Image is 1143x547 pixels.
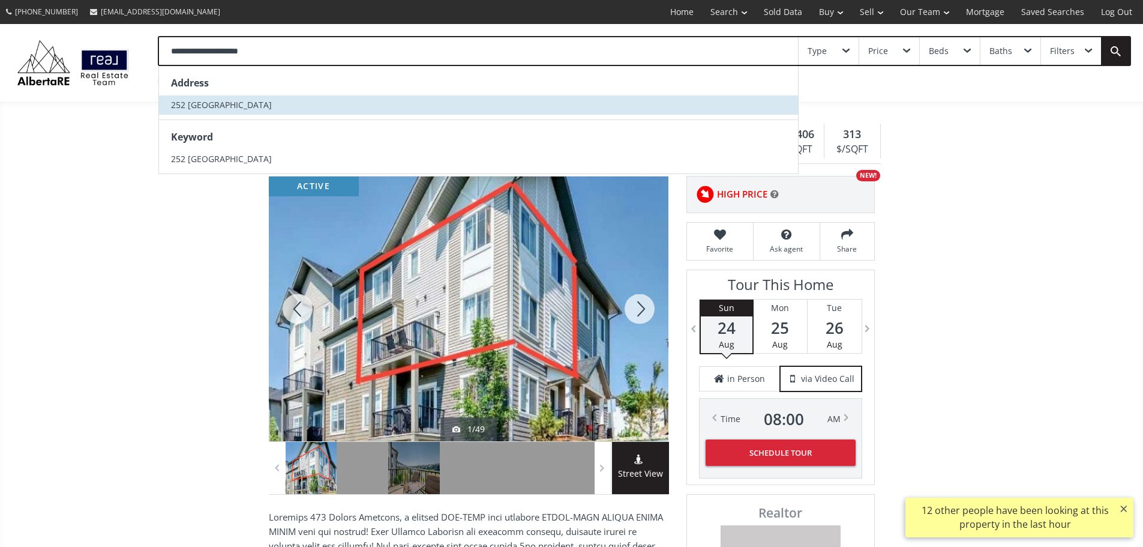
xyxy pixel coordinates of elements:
span: via Video Call [801,373,854,385]
div: Price [868,47,888,55]
div: Tue [808,300,862,316]
span: 25 [754,319,807,336]
div: Beds [929,47,949,55]
span: 08 : 00 [764,411,804,428]
div: active [269,177,359,196]
span: 26 [808,319,862,336]
div: Baths [989,47,1012,55]
span: 24 [701,319,752,336]
div: SQFT [784,141,818,159]
span: Favorite [693,244,747,254]
button: × [1114,498,1133,519]
div: 313 [830,127,874,142]
span: 252 [GEOGRAPHIC_DATA] [171,153,272,165]
span: [EMAIL_ADDRESS][DOMAIN_NAME] [101,7,220,17]
span: Street View [612,467,669,481]
span: in Person [727,373,765,385]
span: Aug [719,339,734,350]
a: [EMAIL_ADDRESS][DOMAIN_NAME] [84,1,226,23]
div: Filters [1050,47,1075,55]
span: Ask agent [760,244,814,254]
img: rating icon [693,183,717,207]
span: Share [826,244,868,254]
div: Type [808,47,827,55]
span: Aug [827,339,842,350]
strong: Address [171,76,209,89]
div: Mon [754,300,807,316]
div: 1/49 [452,423,485,435]
button: Schedule Tour [706,440,856,466]
span: 252 [GEOGRAPHIC_DATA] [171,99,272,110]
div: Airdrie, [GEOGRAPHIC_DATA] [158,72,283,89]
span: Realtor [700,507,861,519]
div: Time AM [721,411,841,428]
div: Sun [701,300,752,316]
img: Logo [12,37,134,88]
span: [PHONE_NUMBER] [15,7,78,17]
span: Aug [772,339,788,350]
span: 1,406 [787,127,814,142]
div: 12 other people have been looking at this property in the last hour [911,504,1118,531]
span: HIGH PRICE [717,188,767,201]
div: 252 Canals Crossing SW Airdrie, AB T4B 4L3 - Photo 1 of 49 [269,177,668,441]
div: NEW! [856,170,880,181]
div: $/SQFT [830,141,874,159]
h3: Tour This Home [699,276,862,299]
strong: Keyword [171,130,213,144]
